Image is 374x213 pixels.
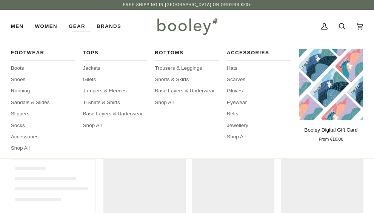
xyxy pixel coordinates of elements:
[83,49,147,57] span: Tops
[11,49,75,57] span: Footwear
[299,49,363,143] product-grid-item: Booley Digital Gift Card
[11,10,29,43] a: Men
[83,76,147,83] a: Gilets
[299,49,363,120] product-grid-item-variant: €10.00
[299,49,363,120] a: Booley Digital Gift Card
[227,110,291,118] a: Belts
[91,10,127,43] a: Brands
[11,122,75,129] a: Socks
[29,10,63,43] div: Women Footwear Boots Shoes Running Sandals & Slides Slippers Socks Accessories Shop All Tops Jack...
[35,23,57,30] span: Women
[83,49,147,61] a: Tops
[299,123,363,143] a: Booley Digital Gift Card
[83,87,147,95] a: Jumpers & Fleeces
[11,76,75,83] a: Shoes
[69,23,85,30] span: Gear
[155,49,219,57] span: Bottoms
[227,76,291,83] a: Scarves
[11,110,75,118] a: Slippers
[227,49,291,61] a: Accessories
[319,136,343,143] span: From €10.00
[155,64,219,72] a: Trousers & Leggings
[83,122,147,129] a: Shop All
[83,99,147,106] a: T-Shirts & Shirts
[304,126,357,134] p: Booley Digital Gift Card
[11,87,75,95] a: Running
[63,10,91,43] a: Gear
[11,23,24,30] span: Men
[227,122,291,129] a: Jewellery
[155,76,219,83] a: Shorts & Skirts
[29,10,63,43] a: Women
[11,64,75,72] a: Boots
[123,2,251,8] p: Free Shipping in [GEOGRAPHIC_DATA] on Orders €50+
[11,144,75,152] a: Shop All
[83,110,147,118] a: Base Layers & Underwear
[154,15,220,37] img: Booley
[97,23,121,30] span: Brands
[227,64,291,72] a: Hats
[11,99,75,106] a: Sandals & Slides
[155,87,219,95] a: Base Layers & Underwear
[227,99,291,106] a: Eyewear
[155,49,219,61] a: Bottoms
[11,49,75,61] a: Footwear
[83,64,147,72] a: Jackets
[227,133,291,141] a: Shop All
[227,49,291,57] span: Accessories
[155,99,219,106] a: Shop All
[227,87,291,95] a: Gloves
[11,133,75,141] a: Accessories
